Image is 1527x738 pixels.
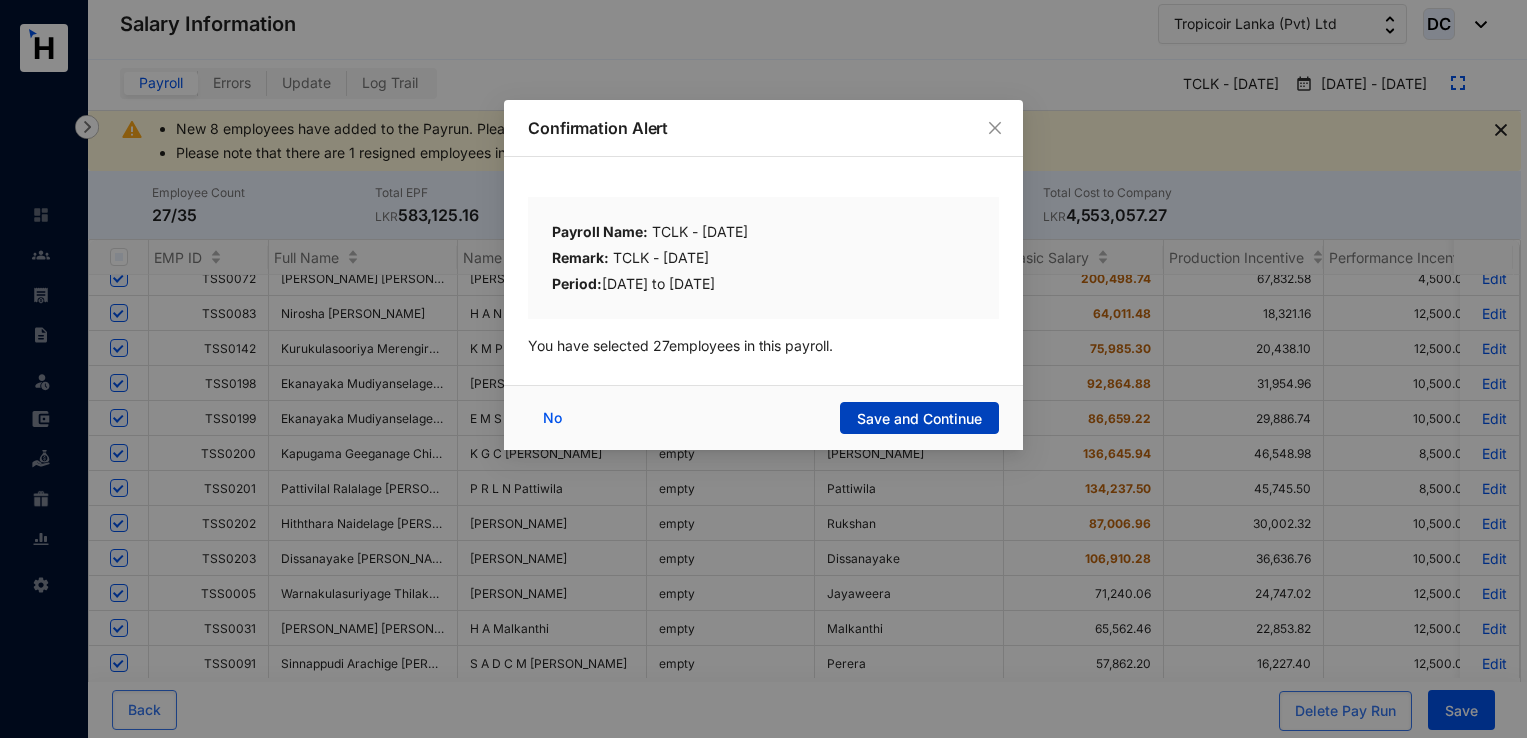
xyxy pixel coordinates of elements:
[528,337,833,354] span: You have selected 27 employees in this payroll.
[552,247,975,273] div: TCLK - [DATE]
[528,116,999,140] p: Confirmation Alert
[984,117,1006,139] button: Close
[552,249,609,266] b: Remark:
[987,120,1003,136] span: close
[552,221,975,247] div: TCLK - [DATE]
[552,275,602,292] b: Period:
[840,402,999,434] button: Save and Continue
[857,409,982,429] span: Save and Continue
[528,402,582,434] button: No
[543,407,562,429] span: No
[552,223,648,240] b: Payroll Name:
[552,273,975,295] div: [DATE] to [DATE]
